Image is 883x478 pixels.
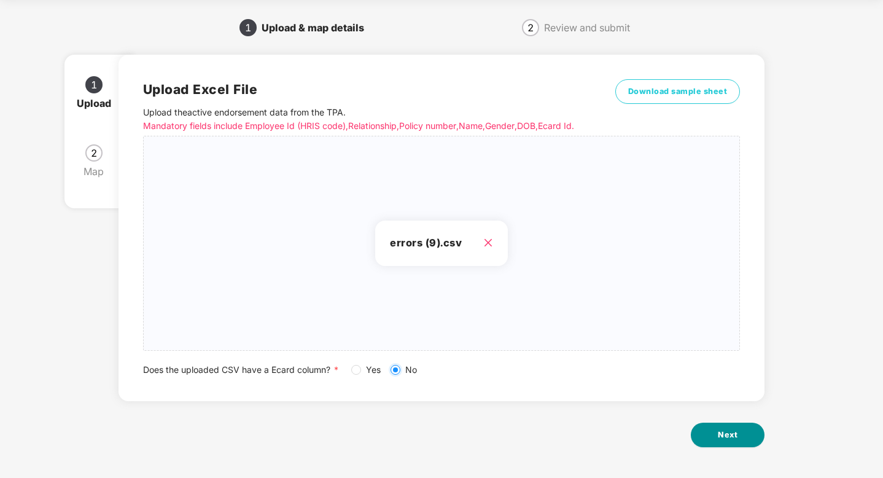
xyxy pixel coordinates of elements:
h3: errors (9).csv [390,235,493,251]
span: Next [718,429,737,441]
span: No [400,363,422,377]
button: Next [691,423,764,447]
button: Download sample sheet [615,79,741,104]
span: close [483,238,493,248]
span: 2 [91,148,97,158]
h2: Upload Excel File [143,79,591,100]
span: errors (9).csv close [144,136,740,350]
p: Mandatory fields include Employee Id (HRIS code), Relationship, Policy number, Name, Gender, DOB,... [143,119,591,133]
p: Upload the active endorsement data from the TPA . [143,106,591,133]
div: Review and submit [544,18,630,37]
span: 1 [245,23,251,33]
span: Yes [361,363,386,377]
span: 2 [527,23,534,33]
div: Does the uploaded CSV have a Ecard column? [143,363,741,377]
span: 1 [91,80,97,90]
span: Download sample sheet [628,85,728,98]
div: Upload [77,93,121,113]
div: Map [84,162,114,181]
div: Upload & map details [262,18,374,37]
